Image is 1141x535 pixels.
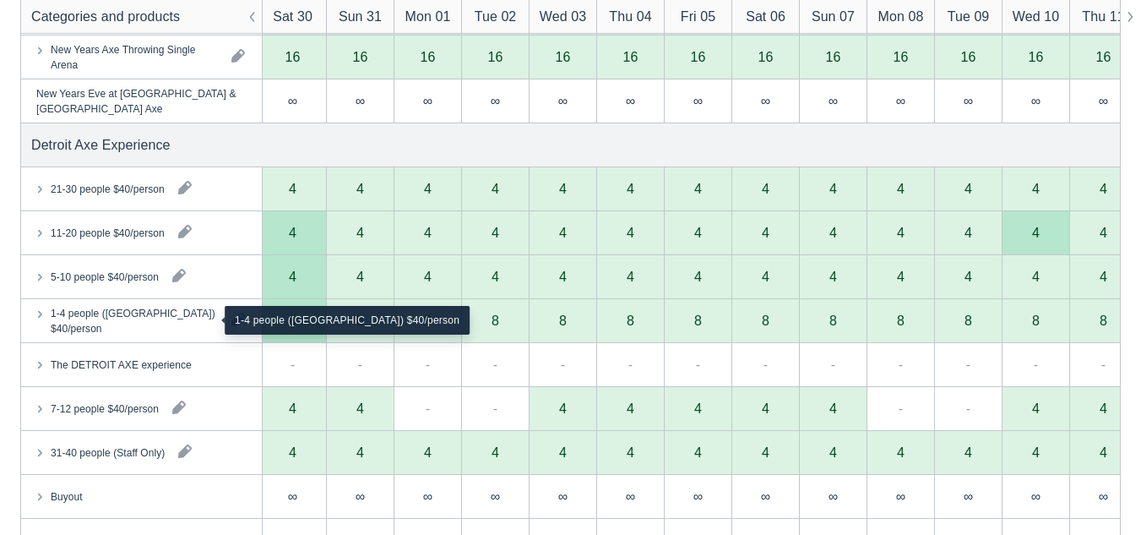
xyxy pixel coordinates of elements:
div: 4 [289,270,296,283]
div: ∞ [626,94,635,107]
div: 4 [356,270,364,283]
div: Thu 04 [609,7,651,27]
div: - [291,354,295,374]
div: 16 [285,50,301,63]
div: 16 [691,50,706,63]
div: 4 [897,182,905,195]
div: ∞ [558,94,568,107]
div: ∞ [1069,79,1137,123]
div: New Years Eve at [GEOGRAPHIC_DATA] & [GEOGRAPHIC_DATA] Axe [36,85,252,116]
div: 4 [559,226,567,239]
div: ∞ [356,489,365,503]
div: 31-40 people (Staff Only) [51,445,165,460]
div: ∞ [1099,489,1108,503]
div: ∞ [423,94,432,107]
div: 8 [829,314,837,327]
div: - [358,354,362,374]
div: New Years Axe Throwing Single Arena [51,41,218,72]
div: 8 [559,314,567,327]
div: ∞ [664,79,731,123]
div: - [966,354,970,374]
div: ∞ [288,489,297,503]
div: 16 [758,50,774,63]
div: Thu 11 [1082,7,1124,27]
div: 16 [421,50,436,63]
div: 8 [492,314,499,327]
div: 4 [1100,226,1107,239]
div: ∞ [693,94,703,107]
div: Wed 10 [1013,7,1059,27]
div: 4 [1032,226,1040,239]
div: Fri 05 [681,7,715,27]
div: - [763,354,768,374]
div: 16 [1029,50,1044,63]
div: 16 [488,50,503,63]
div: ∞ [964,489,973,503]
div: 4 [627,182,634,195]
div: 4 [289,226,296,239]
div: 8 [897,314,905,327]
div: The DETROIT AXE experience [51,357,192,372]
div: 4 [1100,270,1107,283]
div: - [1034,354,1038,374]
div: 4 [559,270,567,283]
div: 16 [961,50,976,63]
div: ∞ [934,79,1002,123]
div: 4 [1032,182,1040,195]
div: Sat 30 [273,7,312,27]
div: - [831,354,835,374]
div: 4 [627,226,634,239]
div: ∞ [829,94,838,107]
div: 1-4 people ([GEOGRAPHIC_DATA]) $40/person [51,305,218,336]
div: 4 [762,401,769,415]
div: 4 [559,182,567,195]
div: 4 [694,226,702,239]
div: - [426,354,430,374]
div: ∞ [558,489,568,503]
div: ∞ [867,79,934,123]
div: 4 [627,445,634,459]
div: 4 [492,270,499,283]
div: 4 [1100,401,1107,415]
div: ∞ [626,489,635,503]
div: 4 [829,182,837,195]
div: 8 [1100,314,1107,327]
div: ∞ [896,489,905,503]
div: 1-4 people ([GEOGRAPHIC_DATA]) $40/person [225,306,470,335]
div: 8 [694,314,702,327]
div: 4 [1032,270,1040,283]
div: - [561,354,565,374]
div: 4 [1032,401,1040,415]
div: 4 [356,401,364,415]
div: ∞ [529,79,596,123]
div: 4 [762,226,769,239]
div: 4 [289,182,296,195]
div: ∞ [964,94,973,107]
div: Categories and products [31,7,180,27]
div: ∞ [394,79,461,123]
div: 4 [289,445,296,459]
div: ∞ [829,489,838,503]
div: 16 [556,50,571,63]
div: 4 [694,401,702,415]
div: Tue 02 [475,7,517,27]
div: 4 [627,270,634,283]
div: Sun 31 [339,7,382,27]
div: 16 [894,50,909,63]
div: 4 [559,401,567,415]
div: ∞ [896,94,905,107]
div: Tue 09 [948,7,990,27]
div: 4 [897,270,905,283]
div: ∞ [258,79,326,123]
div: 21-30 people $40/person [51,181,165,196]
div: ∞ [491,489,500,503]
div: 4 [694,270,702,283]
div: 4 [424,270,432,283]
div: ∞ [356,94,365,107]
div: 4 [829,270,837,283]
div: 4 [964,445,972,459]
div: - [1101,354,1106,374]
div: 4 [289,401,296,415]
div: 4 [356,182,364,195]
div: 4 [1032,445,1040,459]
